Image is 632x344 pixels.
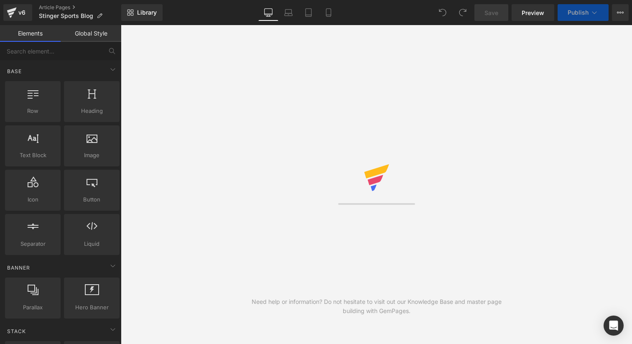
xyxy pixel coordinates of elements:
div: Open Intercom Messenger [604,316,624,336]
span: Base [6,67,23,75]
div: Need help or information? Do not hesitate to visit out our Knowledge Base and master page buildin... [249,297,505,316]
span: Text Block [8,151,58,160]
a: Laptop [278,4,298,21]
button: Undo [434,4,451,21]
span: Liquid [66,240,117,248]
a: Mobile [319,4,339,21]
span: Separator [8,240,58,248]
span: Image [66,151,117,160]
span: Stack [6,327,27,335]
span: Hero Banner [66,303,117,312]
span: Library [137,9,157,16]
span: Heading [66,107,117,115]
button: More [612,4,629,21]
span: Icon [8,195,58,204]
a: Desktop [258,4,278,21]
button: Redo [454,4,471,21]
button: Publish [558,4,609,21]
a: Article Pages [39,4,121,11]
span: Parallax [8,303,58,312]
a: Tablet [298,4,319,21]
span: Stinger Sports Blog [39,13,93,19]
a: Global Style [61,25,121,42]
span: Button [66,195,117,204]
a: v6 [3,4,32,21]
span: Preview [522,8,544,17]
span: Save [484,8,498,17]
span: Banner [6,264,31,272]
span: Row [8,107,58,115]
div: v6 [17,7,27,18]
a: New Library [121,4,163,21]
a: Preview [512,4,554,21]
span: Publish [568,9,589,16]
